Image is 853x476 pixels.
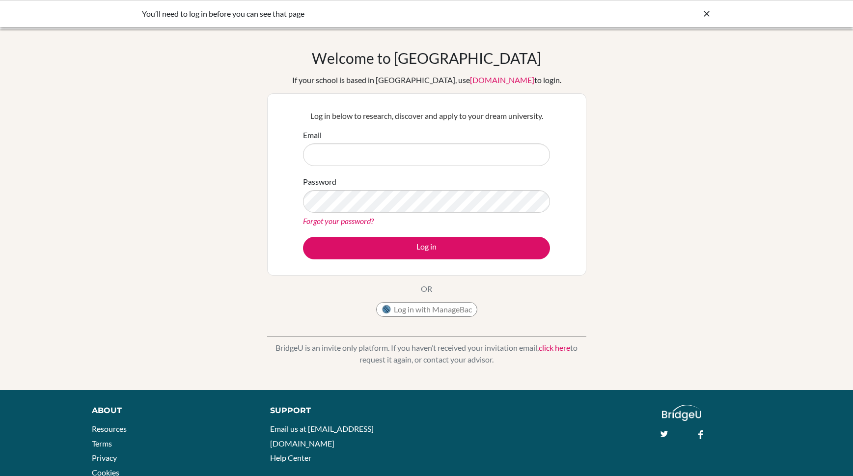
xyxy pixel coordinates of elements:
[92,424,127,433] a: Resources
[303,129,322,141] label: Email
[303,110,550,122] p: Log in below to research, discover and apply to your dream university.
[303,176,336,188] label: Password
[142,8,564,20] div: You’ll need to log in before you can see that page
[303,237,550,259] button: Log in
[270,453,311,462] a: Help Center
[303,216,374,225] a: Forgot your password?
[92,405,248,417] div: About
[539,343,570,352] a: click here
[92,453,117,462] a: Privacy
[270,405,415,417] div: Support
[376,302,477,317] button: Log in with ManageBac
[92,439,112,448] a: Terms
[312,49,541,67] h1: Welcome to [GEOGRAPHIC_DATA]
[292,74,561,86] div: If your school is based in [GEOGRAPHIC_DATA], use to login.
[267,342,586,365] p: BridgeU is an invite only platform. If you haven’t received your invitation email, to request it ...
[662,405,702,421] img: logo_white@2x-f4f0deed5e89b7ecb1c2cc34c3e3d731f90f0f143d5ea2071677605dd97b5244.png
[470,75,534,84] a: [DOMAIN_NAME]
[421,283,432,295] p: OR
[270,424,374,448] a: Email us at [EMAIL_ADDRESS][DOMAIN_NAME]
